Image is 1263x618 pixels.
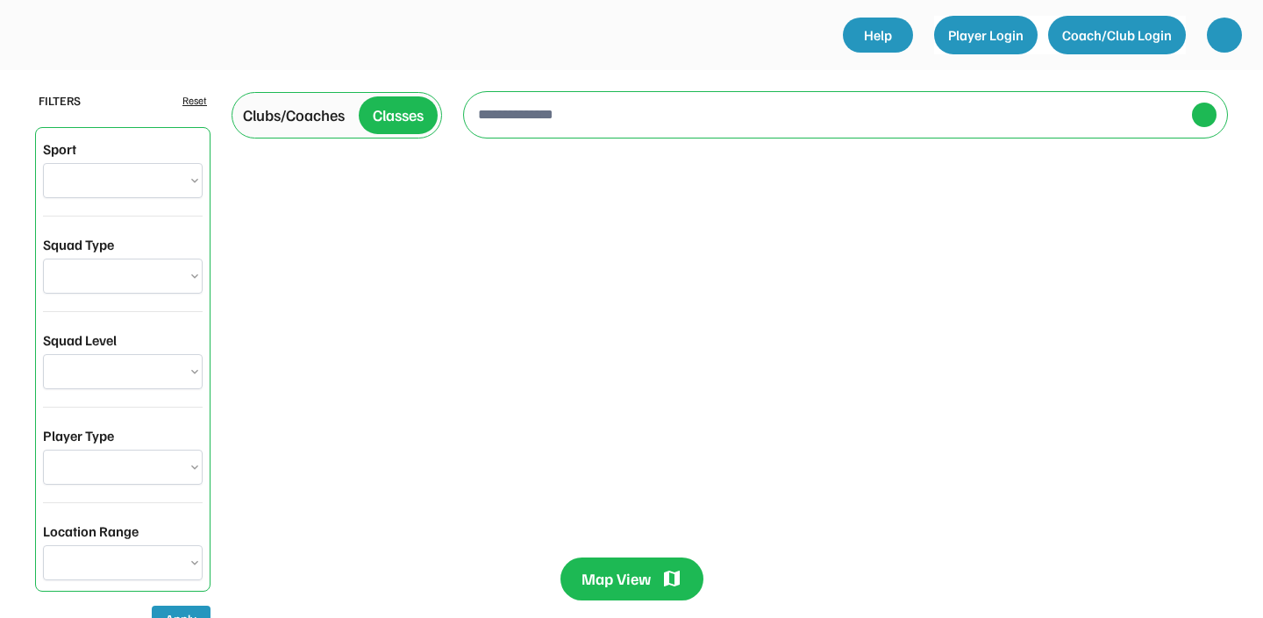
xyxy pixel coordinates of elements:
div: Squad Type [43,234,114,255]
div: Player Type [43,425,114,446]
div: Clubs/Coaches [243,103,345,127]
button: Player Login [934,16,1038,54]
a: Help [843,18,913,53]
button: Coach/Club Login [1048,16,1186,54]
div: Sport [43,139,76,160]
div: Location Range [43,521,139,542]
div: Classes [373,103,424,127]
div: Reset [182,93,207,109]
div: Squad Level [43,330,117,351]
div: Map View [582,568,651,590]
div: FILTERS [39,91,81,110]
img: yH5BAEAAAAALAAAAAABAAEAAAIBRAA7 [1216,26,1233,44]
img: yH5BAEAAAAALAAAAAABAAEAAAIBRAA7 [25,18,200,51]
img: yH5BAEAAAAALAAAAAABAAEAAAIBRAA7 [1197,108,1211,122]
